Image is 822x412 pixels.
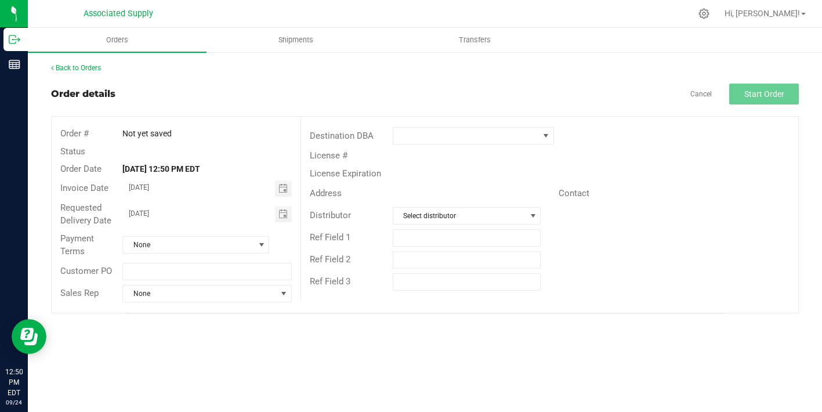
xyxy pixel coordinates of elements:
[60,128,89,139] span: Order #
[84,9,153,19] span: Associated Supply
[263,35,329,45] span: Shipments
[51,64,101,72] a: Back to Orders
[310,168,381,179] span: License Expiration
[90,35,144,45] span: Orders
[310,276,350,287] span: Ref Field 3
[729,84,799,104] button: Start Order
[123,285,277,302] span: None
[310,188,342,198] span: Address
[690,89,712,99] a: Cancel
[310,131,374,141] span: Destination DBA
[393,208,526,224] span: Select distributor
[744,89,784,99] span: Start Order
[385,28,564,52] a: Transfers
[60,203,111,226] span: Requested Delivery Date
[9,34,20,45] inline-svg: Outbound
[725,9,800,18] span: Hi, [PERSON_NAME]!
[60,146,85,157] span: Status
[12,319,46,354] iframe: Resource center
[275,206,292,222] span: Toggle calendar
[60,266,112,276] span: Customer PO
[5,398,23,407] p: 09/24
[443,35,506,45] span: Transfers
[122,129,172,138] span: Not yet saved
[5,367,23,398] p: 12:50 PM EDT
[122,164,200,174] strong: [DATE] 12:50 PM EDT
[28,28,207,52] a: Orders
[123,237,254,253] span: None
[310,210,351,221] span: Distributor
[60,183,108,193] span: Invoice Date
[697,8,711,19] div: Manage settings
[60,233,94,257] span: Payment Terms
[310,254,350,265] span: Ref Field 2
[310,150,347,161] span: License #
[60,164,102,174] span: Order Date
[51,87,115,101] div: Order details
[207,28,385,52] a: Shipments
[559,188,589,198] span: Contact
[310,232,350,243] span: Ref Field 1
[275,180,292,197] span: Toggle calendar
[9,59,20,70] inline-svg: Reports
[60,288,99,298] span: Sales Rep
